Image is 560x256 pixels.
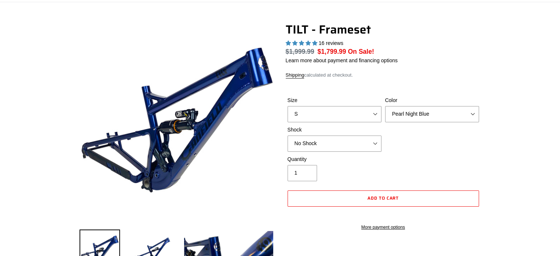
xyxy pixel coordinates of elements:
[318,40,343,46] span: 16 reviews
[288,224,479,231] a: More payment options
[385,97,479,104] label: Color
[317,48,346,55] span: $1,799.99
[286,48,314,55] s: $1,999.99
[286,40,319,46] span: 5.00 stars
[288,97,381,104] label: Size
[286,71,481,79] div: calculated at checkout.
[367,194,399,201] span: Add to cart
[286,72,304,78] a: Shipping
[286,22,481,36] h1: TILT - Frameset
[348,47,374,56] span: On Sale!
[288,190,479,207] button: Add to cart
[286,57,398,63] a: Learn more about payment and financing options
[288,126,381,134] label: Shock
[288,155,381,163] label: Quantity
